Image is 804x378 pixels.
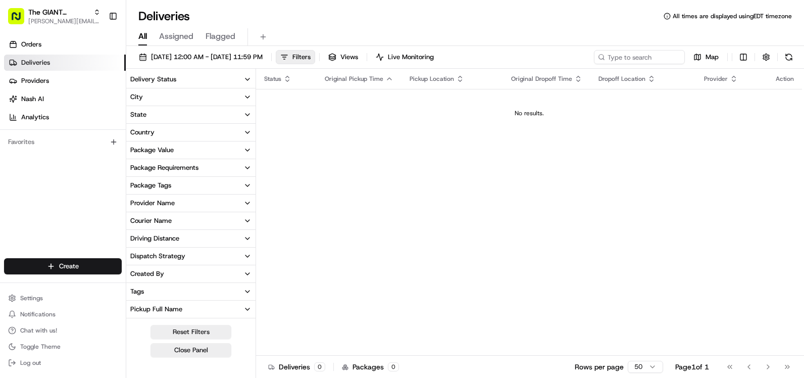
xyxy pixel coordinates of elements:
[151,53,263,62] span: [DATE] 12:00 AM - [DATE] 11:59 PM
[10,10,30,30] img: Nash
[134,50,267,64] button: [DATE] 12:00 AM - [DATE] 11:59 PM
[206,30,235,42] span: Flagged
[4,91,126,107] a: Nash AI
[126,106,256,123] button: State
[4,258,122,274] button: Create
[126,265,256,282] button: Created By
[130,216,172,225] div: Courier Name
[20,199,77,209] span: Knowledge Base
[157,129,184,141] button: See all
[138,8,190,24] h1: Deliveries
[292,53,311,62] span: Filters
[95,199,162,209] span: API Documentation
[776,75,794,83] div: Action
[388,362,399,371] div: 0
[4,134,122,150] div: Favorites
[81,195,166,213] a: 💻API Documentation
[4,109,126,125] a: Analytics
[130,75,176,84] div: Delivery Status
[264,75,281,83] span: Status
[126,301,256,318] button: Pickup Full Name
[20,310,56,318] span: Notifications
[126,248,256,265] button: Dispatch Strategy
[126,195,256,212] button: Provider Name
[26,65,167,76] input: Clear
[10,131,65,139] div: Past conversations
[388,53,434,62] span: Live Monitoring
[59,262,79,271] span: Create
[21,97,39,115] img: 8016278978528_b943e370aa5ada12b00a_72.png
[340,53,358,62] span: Views
[21,94,44,104] span: Nash AI
[260,109,798,117] div: No results.
[21,113,49,122] span: Analytics
[4,4,105,28] button: The GIANT Company[PERSON_NAME][EMAIL_ADDRESS][PERSON_NAME][DOMAIN_NAME]
[410,75,454,83] span: Pickup Location
[126,177,256,194] button: Package Tags
[150,343,231,357] button: Close Panel
[4,55,126,71] a: Deliveries
[276,50,315,64] button: Filters
[130,181,171,190] div: Package Tags
[6,195,81,213] a: 📗Knowledge Base
[130,92,143,102] div: City
[126,159,256,176] button: Package Requirements
[130,146,174,155] div: Package Value
[20,343,61,351] span: Toggle Theme
[21,58,50,67] span: Deliveries
[371,50,438,64] button: Live Monitoring
[4,291,122,305] button: Settings
[325,75,383,83] span: Original Pickup Time
[130,199,175,208] div: Provider Name
[126,141,256,159] button: Package Value
[126,124,256,141] button: Country
[10,200,18,208] div: 📗
[71,223,122,231] a: Powered byPylon
[4,36,126,53] a: Orders
[689,50,723,64] button: Map
[598,75,645,83] span: Dropoff Location
[268,362,325,372] div: Deliveries
[126,71,256,88] button: Delivery Status
[324,50,363,64] button: Views
[126,212,256,229] button: Courier Name
[28,7,89,17] button: The GIANT Company
[85,200,93,208] div: 💻
[20,294,43,302] span: Settings
[511,75,572,83] span: Original Dropoff Time
[159,30,193,42] span: Assigned
[594,50,685,64] input: Type to search
[4,323,122,338] button: Chat with us!
[782,50,796,64] button: Refresh
[130,305,182,314] div: Pickup Full Name
[33,157,54,165] span: [DATE]
[10,97,28,115] img: 1736555255976-a54dd68f-1ca7-489b-9aae-adbdc363a1c4
[126,283,256,300] button: Tags
[130,269,164,278] div: Created By
[130,110,146,119] div: State
[675,362,709,372] div: Page 1 of 1
[100,223,122,231] span: Pylon
[704,75,728,83] span: Provider
[20,326,57,335] span: Chat with us!
[575,362,624,372] p: Rows per page
[21,40,41,49] span: Orders
[130,234,179,243] div: Driving Distance
[314,362,325,371] div: 0
[130,128,155,137] div: Country
[28,17,100,25] button: [PERSON_NAME][EMAIL_ADDRESS][PERSON_NAME][DOMAIN_NAME]
[4,73,126,89] a: Providers
[130,287,144,296] div: Tags
[126,88,256,106] button: City
[45,97,166,107] div: Start new chat
[673,12,792,20] span: All times are displayed using EDT timezone
[342,362,399,372] div: Packages
[172,100,184,112] button: Start new chat
[10,40,184,57] p: Welcome 👋
[706,53,719,62] span: Map
[138,30,147,42] span: All
[4,340,122,354] button: Toggle Theme
[150,325,231,339] button: Reset Filters
[130,163,198,172] div: Package Requirements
